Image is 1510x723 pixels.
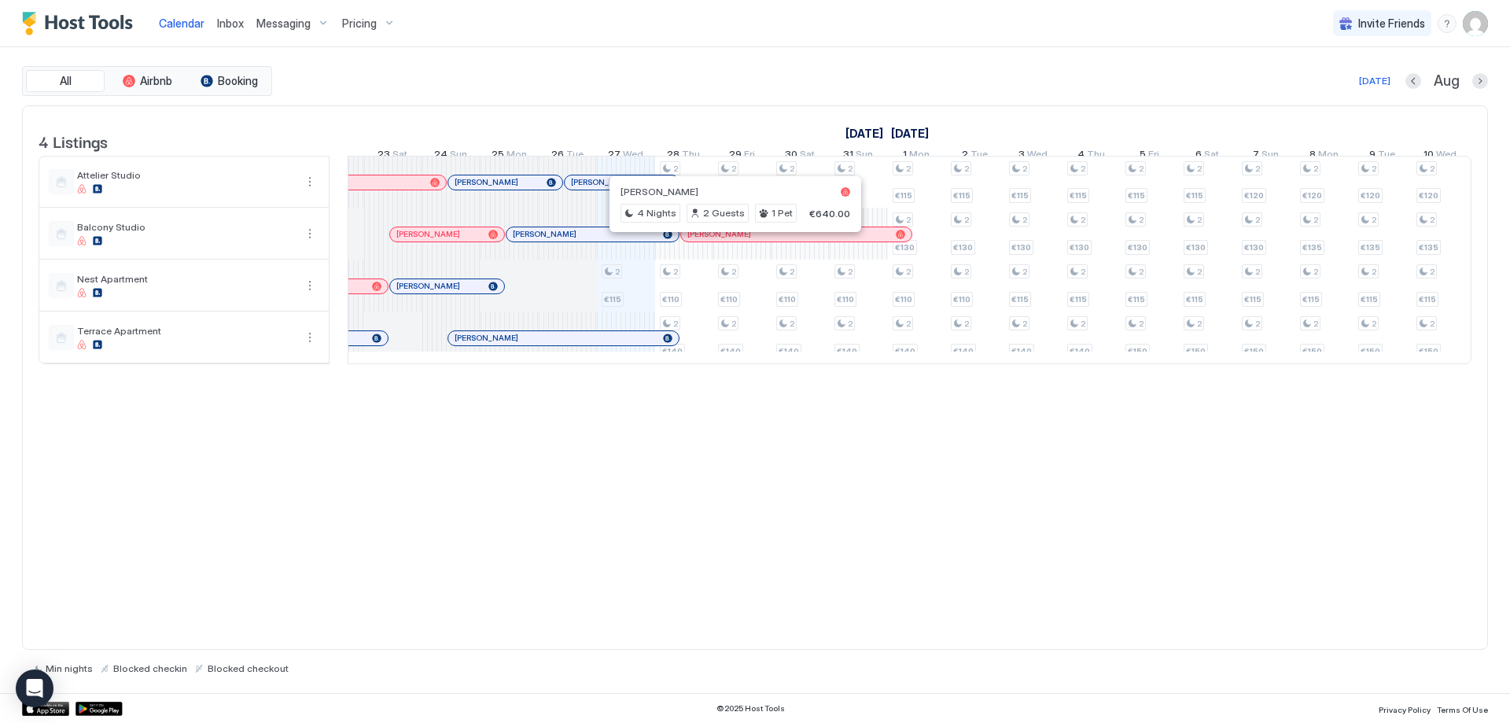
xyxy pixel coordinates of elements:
[374,145,411,168] a: August 23, 2025
[843,148,853,164] span: 31
[1437,700,1488,717] a: Terms Of Use
[1128,242,1147,253] span: €130
[621,186,698,197] span: [PERSON_NAME]
[1372,164,1376,174] span: 2
[1261,148,1279,164] span: Sun
[434,148,447,164] span: 24
[217,17,244,30] span: Inbox
[77,221,294,233] span: Balcony Studio
[159,15,204,31] a: Calendar
[848,164,853,174] span: 2
[46,662,93,674] span: Min nights
[1302,346,1322,356] span: €150
[1186,190,1203,201] span: €115
[1070,190,1087,201] span: €115
[964,319,969,329] span: 2
[300,276,319,295] div: menu
[377,148,390,164] span: 23
[731,164,736,174] span: 2
[1313,267,1318,277] span: 2
[790,319,794,329] span: 2
[1419,190,1438,201] span: €120
[1372,267,1376,277] span: 2
[1253,148,1259,164] span: 7
[392,148,407,164] span: Sat
[77,169,294,181] span: Attelier Studio
[1186,242,1206,253] span: €130
[1128,294,1145,304] span: €115
[1011,242,1031,253] span: €130
[1372,215,1376,225] span: 2
[895,346,915,356] span: €140
[1318,148,1339,164] span: Mon
[75,702,123,716] a: Google Play Store
[218,74,258,88] span: Booking
[1081,319,1085,329] span: 2
[682,148,700,164] span: Thu
[779,294,796,304] span: €110
[895,190,912,201] span: €115
[396,229,460,239] span: [PERSON_NAME]
[140,74,172,88] span: Airbnb
[1070,346,1090,356] span: €140
[953,294,970,304] span: €110
[1186,294,1203,304] span: €115
[964,267,969,277] span: 2
[1195,148,1202,164] span: 6
[673,267,678,277] span: 2
[1405,73,1421,89] button: Previous month
[958,145,992,168] a: September 2, 2025
[300,328,319,347] div: menu
[790,267,794,277] span: 2
[450,148,467,164] span: Sun
[16,670,53,707] div: Open Intercom Messenger
[300,172,319,191] button: More options
[731,267,736,277] span: 2
[1139,267,1144,277] span: 2
[744,148,755,164] span: Fri
[1255,267,1260,277] span: 2
[1140,148,1146,164] span: 5
[1369,148,1376,164] span: 9
[1430,164,1434,174] span: 2
[1148,148,1159,164] span: Fri
[725,145,759,168] a: August 29, 2025
[300,276,319,295] button: More options
[1128,190,1145,201] span: €115
[1419,294,1436,304] span: €115
[1087,148,1105,164] span: Thu
[256,17,311,31] span: Messaging
[837,294,854,304] span: €110
[1081,215,1085,225] span: 2
[1357,72,1393,90] button: [DATE]
[159,17,204,30] span: Calendar
[1197,267,1202,277] span: 2
[300,224,319,243] div: menu
[22,12,140,35] a: Host Tools Logo
[895,242,915,253] span: €130
[513,229,576,239] span: [PERSON_NAME]
[662,346,683,356] span: €140
[1302,190,1322,201] span: €120
[1436,148,1457,164] span: Wed
[906,215,911,225] span: 2
[1463,11,1488,36] div: User profile
[899,145,934,168] a: September 1, 2025
[190,70,268,92] button: Booking
[662,294,679,304] span: €110
[1011,294,1029,304] span: €115
[300,172,319,191] div: menu
[1011,346,1032,356] span: €140
[809,208,850,219] span: €640.00
[1358,17,1425,31] span: Invite Friends
[964,215,969,225] span: 2
[39,129,108,153] span: 4 Listings
[687,229,751,239] span: [PERSON_NAME]
[1077,148,1085,164] span: 4
[1361,294,1378,304] span: €115
[856,148,873,164] span: Sun
[22,702,69,716] div: App Store
[1361,242,1380,253] span: €135
[837,346,857,356] span: €140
